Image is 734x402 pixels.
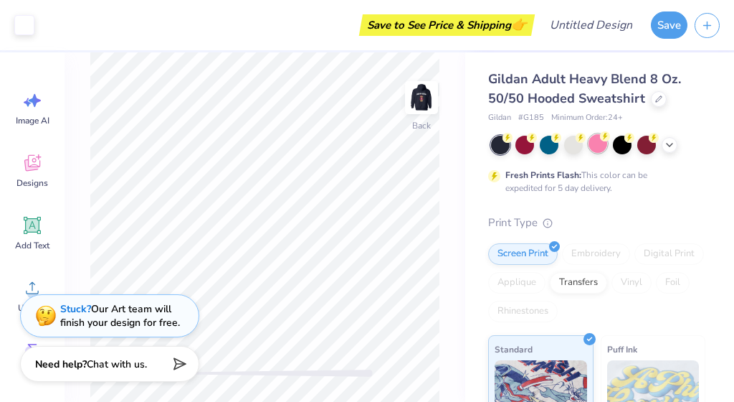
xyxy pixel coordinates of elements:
[611,272,652,294] div: Vinyl
[16,177,48,189] span: Designs
[488,301,558,322] div: Rhinestones
[18,302,47,314] span: Upload
[550,272,607,294] div: Transfers
[562,243,630,265] div: Embroidery
[511,16,527,33] span: 👉
[505,169,581,181] strong: Fresh Prints Flash:
[488,70,681,107] span: Gildan Adult Heavy Blend 8 Oz. 50/50 Hooded Sweatshirt
[538,11,644,39] input: Untitled Design
[87,357,147,371] span: Chat with us.
[412,119,431,132] div: Back
[488,272,545,294] div: Applique
[407,83,436,112] img: Back
[60,302,180,329] div: Our Art team will finish your design for free.
[505,169,682,195] div: This color can be expedited for 5 day delivery.
[607,342,637,357] span: Puff Ink
[495,342,533,357] span: Standard
[518,112,544,124] span: # G185
[35,357,87,371] strong: Need help?
[656,272,690,294] div: Foil
[15,240,49,251] span: Add Text
[363,14,531,36] div: Save to See Price & Shipping
[488,243,558,265] div: Screen Print
[551,112,623,124] span: Minimum Order: 24 +
[651,11,687,39] button: Save
[488,215,705,231] div: Print Type
[16,115,49,126] span: Image AI
[60,302,91,316] strong: Stuck?
[488,112,511,124] span: Gildan
[634,243,704,265] div: Digital Print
